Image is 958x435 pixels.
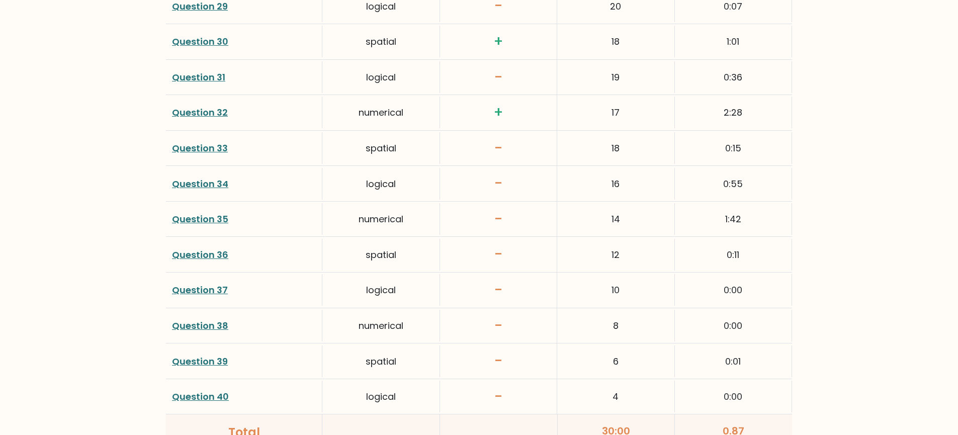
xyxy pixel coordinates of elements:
div: 12 [557,239,674,271]
div: 0:55 [675,168,792,200]
h3: - [446,211,551,228]
h3: - [446,246,551,263]
a: Question 32 [172,106,228,119]
a: Question 37 [172,284,228,296]
h3: - [446,388,551,405]
div: 6 [557,345,674,377]
h3: - [446,140,551,157]
div: 16 [557,168,674,200]
div: 0:36 [675,61,792,93]
div: 18 [557,132,674,164]
a: Question 31 [172,71,225,83]
div: numerical [322,310,440,341]
div: 1:42 [675,203,792,235]
div: spatial [322,26,440,57]
div: spatial [322,132,440,164]
div: logical [322,61,440,93]
div: spatial [322,239,440,271]
div: 0:01 [675,345,792,377]
a: Question 38 [172,319,228,332]
a: Question 33 [172,142,228,154]
div: 10 [557,274,674,306]
div: logical [322,381,440,412]
h3: - [446,175,551,192]
div: numerical [322,97,440,128]
div: 17 [557,97,674,128]
div: 2:28 [675,97,792,128]
a: Question 34 [172,178,228,190]
a: Question 35 [172,213,228,225]
h3: - [446,353,551,370]
div: logical [322,168,440,200]
div: 14 [557,203,674,235]
div: spatial [322,345,440,377]
a: Question 30 [172,35,228,48]
div: numerical [322,203,440,235]
a: Question 39 [172,355,228,368]
h3: - [446,317,551,334]
a: Question 36 [172,248,228,261]
div: 1:01 [675,26,792,57]
div: 19 [557,61,674,93]
h3: - [446,69,551,86]
div: 18 [557,26,674,57]
div: 0:00 [675,310,792,341]
div: 0:11 [675,239,792,271]
div: 8 [557,310,674,341]
h3: + [446,104,551,121]
div: 0:00 [675,274,792,306]
h3: - [446,282,551,299]
div: 4 [557,381,674,412]
h3: + [446,33,551,50]
a: Question 40 [172,390,229,403]
div: logical [322,274,440,306]
div: 0:15 [675,132,792,164]
div: 0:00 [675,381,792,412]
